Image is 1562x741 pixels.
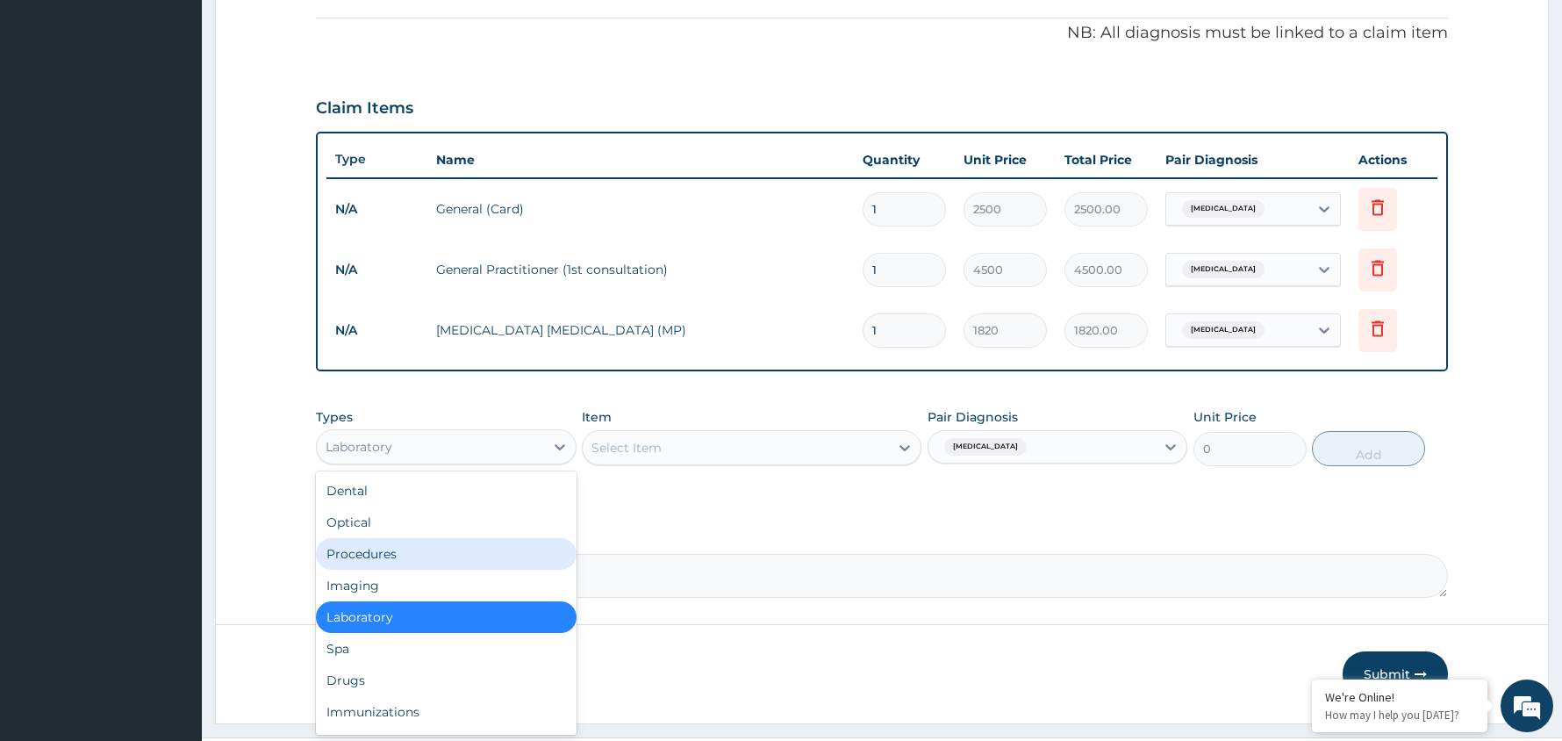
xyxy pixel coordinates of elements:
[32,88,71,132] img: d_794563401_company_1708531726252_794563401
[316,410,353,425] label: Types
[288,9,330,51] div: Minimize live chat window
[316,475,577,507] div: Dental
[591,439,662,457] div: Select Item
[427,313,854,348] td: [MEDICAL_DATA] [MEDICAL_DATA] (MP)
[854,142,955,177] th: Quantity
[9,479,334,541] textarea: Type your message and hit 'Enter'
[944,438,1027,456] span: [MEDICAL_DATA]
[102,221,242,399] span: We're online!
[1157,142,1350,177] th: Pair Diagnosis
[1182,321,1265,339] span: [MEDICAL_DATA]
[316,696,577,728] div: Immunizations
[955,142,1056,177] th: Unit Price
[316,665,577,696] div: Drugs
[1193,408,1257,426] label: Unit Price
[427,191,854,227] td: General (Card)
[316,22,1448,45] p: NB: All diagnosis must be linked to a claim item
[326,143,427,176] th: Type
[326,314,427,347] td: N/A
[1182,200,1265,218] span: [MEDICAL_DATA]
[1325,689,1474,705] div: We're Online!
[326,193,427,226] td: N/A
[316,570,577,601] div: Imaging
[326,438,392,456] div: Laboratory
[427,142,854,177] th: Name
[1350,142,1437,177] th: Actions
[1056,142,1157,177] th: Total Price
[316,633,577,665] div: Spa
[316,601,577,633] div: Laboratory
[316,538,577,570] div: Procedures
[1312,431,1425,466] button: Add
[928,408,1018,426] label: Pair Diagnosis
[91,98,295,121] div: Chat with us now
[1325,708,1474,723] p: How may I help you today?
[316,529,1448,544] label: Comment
[582,408,612,426] label: Item
[1343,651,1448,697] button: Submit
[316,507,577,538] div: Optical
[427,252,854,287] td: General Practitioner (1st consultation)
[316,99,413,119] h3: Claim Items
[326,254,427,286] td: N/A
[1182,261,1265,278] span: [MEDICAL_DATA]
